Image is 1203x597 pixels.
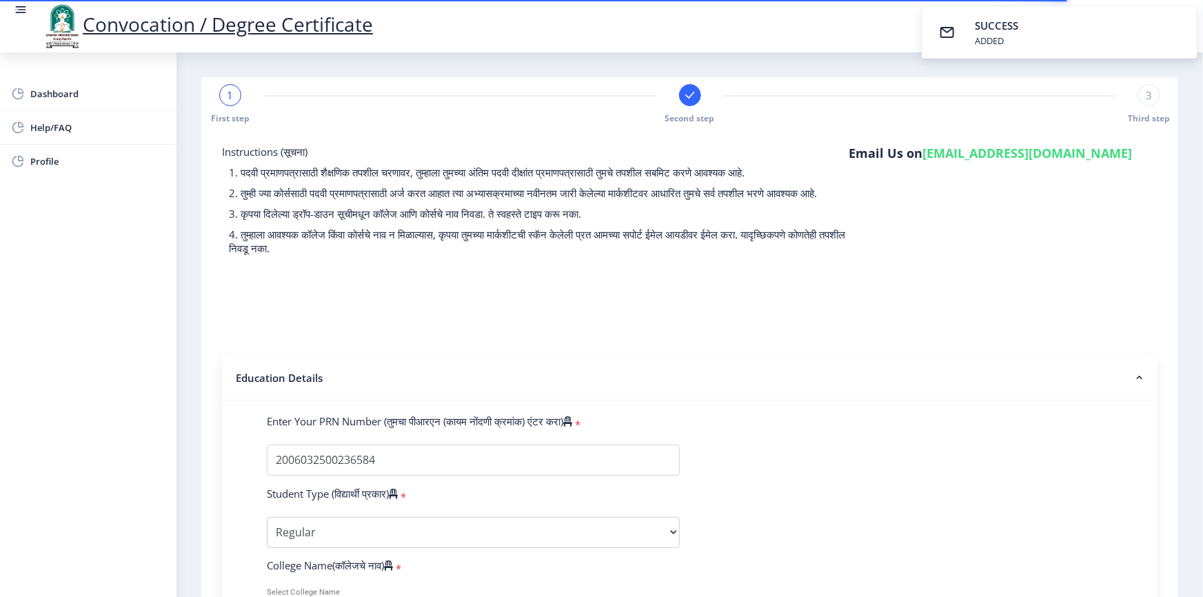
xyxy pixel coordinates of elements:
span: Dashboard [30,85,165,102]
span: Second step [665,112,715,124]
span: 3 [1146,88,1153,102]
a: Convocation / Degree Certificate [41,11,373,37]
span: 1 [228,88,234,102]
h6: Email Us on [849,145,1133,161]
p: 4. तुम्हाला आवश्यक कॉलेज किंवा कोर्सचे नाव न मिळाल्यास, कृपया तुमच्या मार्कशीटची स्कॅन केलेली प्र... [229,227,846,255]
input: PRN Number [267,445,680,476]
label: College Name(कॉलेजचे नाव) [267,558,393,572]
img: logo [41,3,83,50]
span: SUCCESS [975,19,1018,32]
div: ADDED [975,34,1021,47]
p: 1. पदवी प्रमाणपत्रासाठी शैक्षणिक तपशील चरणावर, तुम्हाला तुमच्या अंतिम पदवी दीक्षांत प्रमाणपत्रासा... [229,165,846,179]
label: Student Type (विद्यार्थी प्रकार) [267,487,398,500]
label: Enter Your PRN Number (तुमचा पीआरएन (कायम नोंदणी क्रमांक) एंटर करा) [267,414,572,428]
a: [EMAIL_ADDRESS][DOMAIN_NAME] [923,145,1133,161]
span: Profile [30,153,165,170]
p: 2. तुम्ही ज्या कोर्ससाठी पदवी प्रमाणपत्रासाठी अर्ज करत आहात त्या अभ्यासक्रमाच्या नवीनतम जारी केले... [229,186,846,200]
nb-accordion-item-header: Education Details [222,356,1157,401]
span: Instructions (सूचना) [222,145,307,159]
span: Third step [1129,112,1171,124]
span: Help/FAQ [30,119,165,136]
p: 3. कृपया दिलेल्या ड्रॉप-डाउन सूचीमधून कॉलेज आणि कोर्सचे नाव निवडा. ते स्वहस्ते टाइप करू नका. [229,207,846,221]
span: First step [211,112,250,124]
